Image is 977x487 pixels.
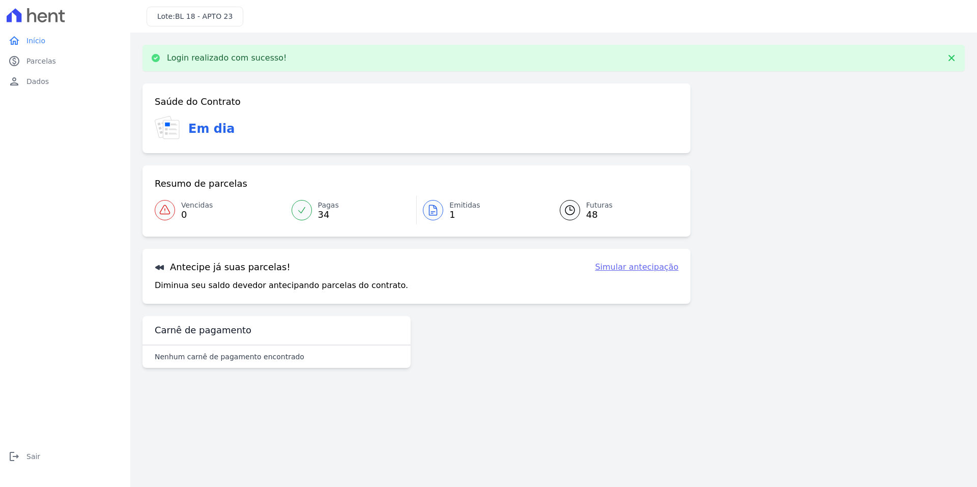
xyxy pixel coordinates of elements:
h3: Antecipe já suas parcelas! [155,261,291,273]
a: Futuras 48 [548,196,679,224]
span: 34 [318,211,339,219]
a: personDados [4,71,126,92]
p: Nenhum carnê de pagamento encontrado [155,352,304,362]
i: paid [8,55,20,67]
a: Vencidas 0 [155,196,285,224]
a: Emitidas 1 [417,196,548,224]
span: Sair [26,451,40,462]
span: Futuras [586,200,613,211]
span: 0 [181,211,213,219]
h3: Resumo de parcelas [155,178,247,190]
a: paidParcelas [4,51,126,71]
a: Simular antecipação [595,261,678,273]
i: person [8,75,20,88]
span: Início [26,36,45,46]
a: logoutSair [4,446,126,467]
i: home [8,35,20,47]
span: BL 18 - APTO 23 [175,12,233,20]
h3: Em dia [188,120,235,138]
a: homeInício [4,31,126,51]
p: Login realizado com sucesso! [167,53,287,63]
span: Dados [26,76,49,87]
i: logout [8,450,20,463]
span: Parcelas [26,56,56,66]
span: 48 [586,211,613,219]
span: Vencidas [181,200,213,211]
p: Diminua seu saldo devedor antecipando parcelas do contrato. [155,279,408,292]
h3: Saúde do Contrato [155,96,241,108]
span: Pagas [318,200,339,211]
span: 1 [449,211,480,219]
h3: Carnê de pagamento [155,324,251,336]
h3: Lote: [157,11,233,22]
span: Emitidas [449,200,480,211]
a: Pagas 34 [285,196,417,224]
